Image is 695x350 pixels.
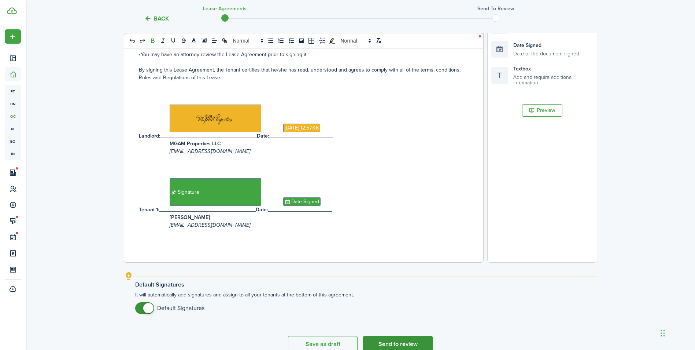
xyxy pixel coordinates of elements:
[170,140,221,147] strong: MGAM Properties LLC
[170,214,210,221] strong: [PERSON_NAME]
[5,135,21,147] a: eq
[477,5,514,12] h3: Send to review
[5,110,21,123] a: oc
[661,322,665,344] div: Drag
[327,36,337,45] button: toggleMarkYellow: markYellow
[257,132,269,140] strong: Date:
[170,221,250,229] i: [EMAIL_ADDRESS][DOMAIN_NAME]
[148,36,158,45] button: bold
[5,123,21,135] a: kl
[139,132,463,140] p: _________________________________ ______________________
[137,36,148,45] button: redo: redo
[219,36,230,45] button: link
[135,291,597,314] explanation-description: It will automatically add signatures and assign to all your tenants at the bottom of this agreement.
[256,206,268,214] strong: Date:
[658,315,695,350] iframe: Chat Widget
[286,36,296,45] button: list: check
[158,36,168,45] button: italic
[135,281,597,288] explanation-title: Default Signatures
[139,206,159,214] strong: Tenant 1:
[124,272,133,281] i: outline
[266,36,276,45] button: list: bullet
[276,36,286,45] button: list: ordered
[5,85,21,98] a: pt
[127,36,137,45] button: undo: undo
[139,66,463,81] p: By signing this Lease Agreement, the Tenant certifies that he/she has read, understood and agrees...
[7,7,17,14] img: TenantCloud
[168,36,178,45] button: underline
[5,98,21,110] a: un
[139,206,463,214] p: _________________________________ ______________________
[139,132,160,140] strong: Landlord:
[373,36,384,45] button: clean
[317,36,327,45] button: pageBreak
[178,36,189,45] button: strike
[203,5,247,12] h3: Lease Agreements
[144,15,169,22] button: Back
[5,29,21,44] button: Open menu
[139,51,463,58] p: •You may have an attorney review the Lease Agreement prior to signing it.
[307,36,317,45] button: table-better
[522,104,562,117] button: Preview
[170,147,250,155] i: [EMAIL_ADDRESS][DOMAIN_NAME]
[5,147,21,160] a: in
[296,36,307,45] button: image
